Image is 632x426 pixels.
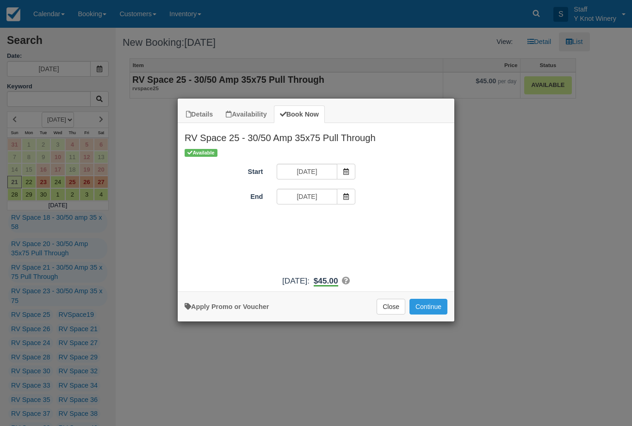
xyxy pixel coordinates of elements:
[180,105,219,123] a: Details
[220,105,273,123] a: Availability
[314,276,338,286] b: $45.00
[282,276,307,285] span: [DATE]
[377,299,405,315] button: Close
[185,303,269,310] a: Apply Voucher
[409,299,447,315] button: Add to Booking
[178,123,454,286] div: Item Modal
[178,123,454,147] h2: RV Space 25 - 30/50 Amp 35x75 Pull Through
[185,149,217,157] span: Available
[178,189,270,202] label: End
[274,105,325,123] a: Book Now
[178,275,454,287] div: :
[178,164,270,177] label: Start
